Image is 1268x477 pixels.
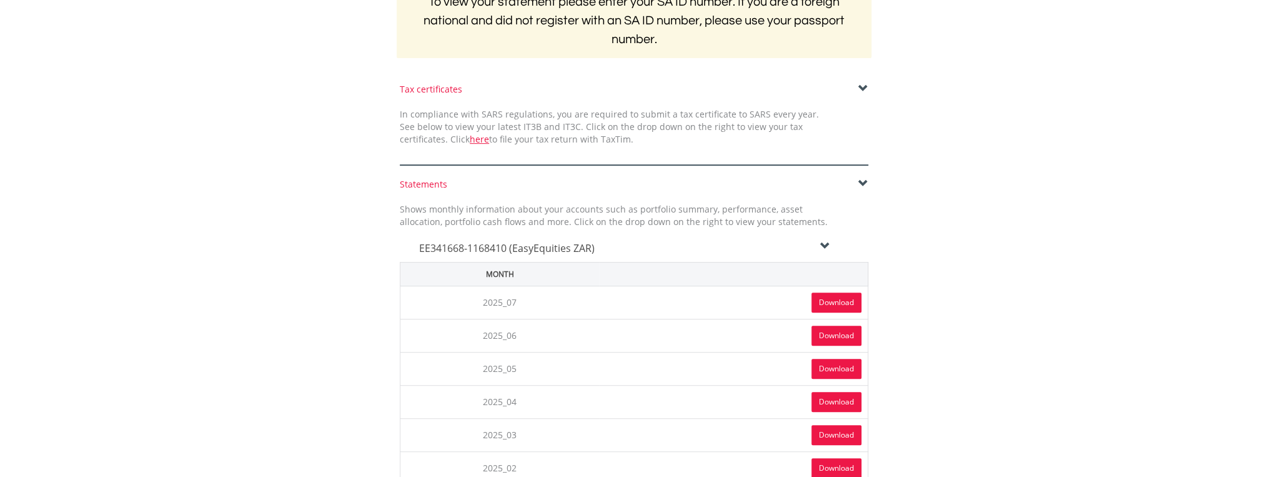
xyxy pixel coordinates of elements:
[400,418,600,451] td: 2025_03
[400,108,819,145] span: In compliance with SARS regulations, you are required to submit a tax certificate to SARS every y...
[400,385,600,418] td: 2025_04
[811,392,861,412] a: Download
[470,133,489,145] a: here
[400,262,600,286] th: Month
[811,359,861,379] a: Download
[400,83,868,96] div: Tax certificates
[450,133,633,145] span: Click to file your tax return with TaxTim.
[811,293,861,313] a: Download
[400,352,600,385] td: 2025_05
[400,286,600,319] td: 2025_07
[400,178,868,191] div: Statements
[419,241,595,255] span: EE341668-1168410 (EasyEquities ZAR)
[400,319,600,352] td: 2025_06
[390,203,837,228] div: Shows monthly information about your accounts such as portfolio summary, performance, asset alloc...
[811,425,861,445] a: Download
[811,326,861,346] a: Download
